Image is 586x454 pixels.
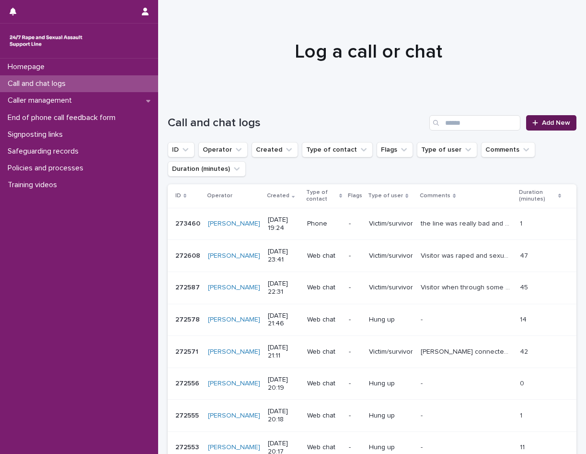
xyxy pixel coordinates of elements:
[175,442,201,452] p: 272553
[168,368,576,400] tr: 272556272556 [PERSON_NAME] [DATE] 20:19Web chat-Hung up-- 00
[307,252,341,260] p: Web chat
[520,218,524,228] p: 1
[429,115,520,131] input: Search
[369,443,413,452] p: Hung up
[175,282,202,292] p: 272587
[420,191,450,201] p: Comments
[421,346,514,356] p: Jade connected to talk through emotions around rape and abuse from husband and subsequent police ...
[168,272,576,304] tr: 272587272587 [PERSON_NAME] [DATE] 22:31Web chat-Victim/survivorVisitor when through some abuse (N...
[175,191,181,201] p: ID
[307,380,341,388] p: Web chat
[369,220,413,228] p: Victim/survivor
[268,376,299,392] p: [DATE] 20:19
[175,218,202,228] p: 273460
[481,142,535,157] button: Comments
[307,443,341,452] p: Web chat
[417,142,477,157] button: Type of user
[168,161,246,177] button: Duration (minutes)
[268,216,299,232] p: [DATE] 19:24
[168,142,195,157] button: ID
[4,62,52,72] p: Homepage
[168,400,576,432] tr: 272555272555 [PERSON_NAME] [DATE] 20:18Web chat-Hung up-- 11
[421,314,425,324] p: -
[349,348,361,356] p: -
[4,180,65,190] p: Training videos
[168,304,576,336] tr: 272578272578 [PERSON_NAME] [DATE] 21:46Web chat-Hung up-- 1414
[526,115,576,131] a: Add New
[349,412,361,420] p: -
[302,142,373,157] button: Type of contact
[520,410,524,420] p: 1
[421,410,425,420] p: -
[4,130,70,139] p: Signposting links
[168,116,425,130] h1: Call and chat logs
[421,378,425,388] p: -
[520,282,530,292] p: 45
[520,442,527,452] p: 11
[268,344,299,360] p: [DATE] 21:11
[198,142,248,157] button: Operator
[520,378,526,388] p: 0
[421,218,514,228] p: the line was really bad and SLW couldn't hear what caller was saying or speech was broken, SLW sa...
[175,346,200,356] p: 272571
[307,284,341,292] p: Web chat
[4,96,80,105] p: Caller management
[421,282,514,292] p: Visitor when through some abuse (NFD disclosed), and is currently dealing with homelessness and i...
[519,187,556,205] p: Duration (minutes)
[4,147,86,156] p: Safeguarding records
[520,346,530,356] p: 42
[168,40,569,63] h1: Log a call or chat
[8,31,84,50] img: rhQMoQhaT3yELyF149Cw
[252,142,298,157] button: Created
[349,443,361,452] p: -
[369,380,413,388] p: Hung up
[520,250,530,260] p: 47
[268,407,299,424] p: [DATE] 20:18
[268,312,299,328] p: [DATE] 21:46
[421,442,425,452] p: -
[267,191,289,201] p: Created
[208,316,260,324] a: [PERSON_NAME]
[377,142,413,157] button: Flags
[175,410,201,420] p: 272555
[349,252,361,260] p: -
[4,164,91,173] p: Policies and processes
[349,220,361,228] p: -
[421,250,514,260] p: Visitor was raped and sexually assaulted constantly in relationship with ex partner. Now out of t...
[307,316,341,324] p: Web chat
[369,252,413,260] p: Victim/survivor
[208,380,260,388] a: [PERSON_NAME]
[208,284,260,292] a: [PERSON_NAME]
[168,240,576,272] tr: 272608272608 [PERSON_NAME] [DATE] 23:41Web chat-Victim/survivorVisitor was raped and sexually ass...
[348,191,362,201] p: Flags
[208,348,260,356] a: [PERSON_NAME]
[208,412,260,420] a: [PERSON_NAME]
[307,348,341,356] p: Web chat
[349,284,361,292] p: -
[268,248,299,264] p: [DATE] 23:41
[4,113,123,122] p: End of phone call feedback form
[207,191,232,201] p: Operator
[175,314,202,324] p: 272578
[542,119,570,126] span: Add New
[349,316,361,324] p: -
[369,348,413,356] p: Victim/survivor
[307,220,341,228] p: Phone
[208,220,260,228] a: [PERSON_NAME]
[349,380,361,388] p: -
[4,79,73,88] p: Call and chat logs
[369,284,413,292] p: Victim/survivor
[175,378,201,388] p: 272556
[307,412,341,420] p: Web chat
[369,316,413,324] p: Hung up
[208,443,260,452] a: [PERSON_NAME]
[520,314,529,324] p: 14
[268,280,299,296] p: [DATE] 22:31
[369,412,413,420] p: Hung up
[368,191,403,201] p: Type of user
[208,252,260,260] a: [PERSON_NAME]
[306,187,337,205] p: Type of contact
[168,208,576,240] tr: 273460273460 [PERSON_NAME] [DATE] 19:24Phone-Victim/survivorthe line was really bad and SLW could...
[175,250,202,260] p: 272608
